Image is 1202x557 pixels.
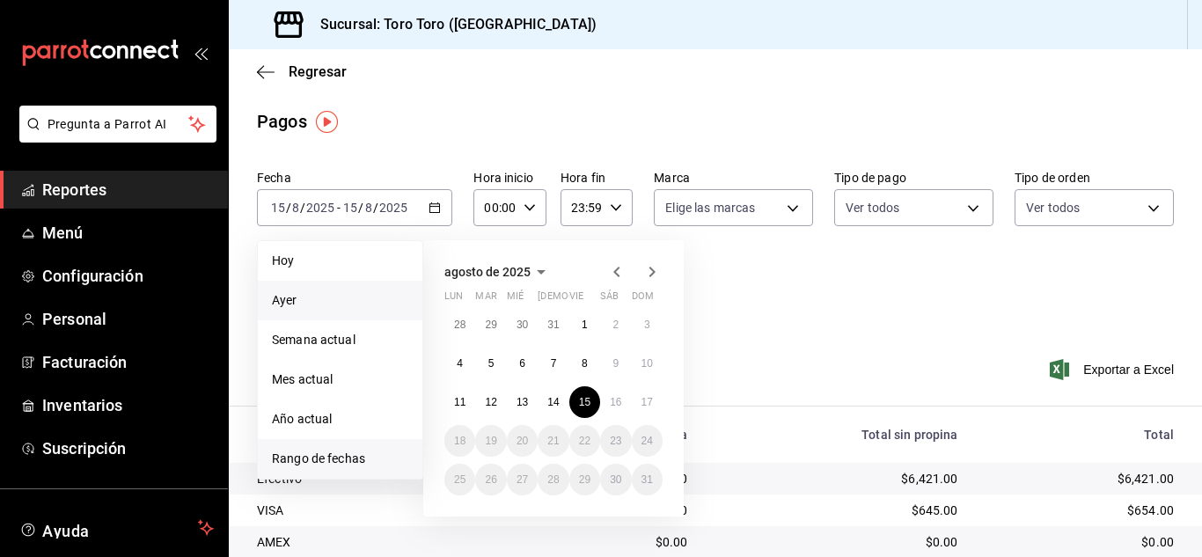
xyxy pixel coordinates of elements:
[579,473,590,486] abbr: 29 de agosto de 2025
[582,319,588,331] abbr: 1 de agosto de 2025
[358,201,363,215] span: /
[444,386,475,418] button: 11 de agosto de 2025
[257,172,452,184] label: Fecha
[488,357,495,370] abbr: 5 de agosto de 2025
[538,348,568,379] button: 7 de agosto de 2025
[19,106,216,143] button: Pregunta a Parrot AI
[42,221,214,245] span: Menú
[306,14,597,35] h3: Sucursal: Toro Toro ([GEOGRAPHIC_DATA])
[444,290,463,309] abbr: lunes
[547,396,559,408] abbr: 14 de agosto de 2025
[257,63,347,80] button: Regresar
[569,348,600,379] button: 8 de agosto de 2025
[600,348,631,379] button: 9 de agosto de 2025
[600,386,631,418] button: 16 de agosto de 2025
[257,108,307,135] div: Pagos
[579,435,590,447] abbr: 22 de agosto de 2025
[986,470,1174,487] div: $6,421.00
[42,264,214,288] span: Configuración
[517,396,528,408] abbr: 13 de agosto de 2025
[289,63,347,80] span: Regresar
[272,291,408,310] span: Ayer
[286,201,291,215] span: /
[641,435,653,447] abbr: 24 de agosto de 2025
[272,370,408,389] span: Mes actual
[569,386,600,418] button: 15 de agosto de 2025
[632,348,663,379] button: 10 de agosto de 2025
[600,309,631,341] button: 2 de agosto de 2025
[257,533,525,551] div: AMEX
[632,309,663,341] button: 3 de agosto de 2025
[316,111,338,133] img: Tooltip marker
[257,502,525,519] div: VISA
[612,357,619,370] abbr: 9 de agosto de 2025
[444,464,475,495] button: 25 de agosto de 2025
[547,319,559,331] abbr: 31 de julio de 2025
[716,533,958,551] div: $0.00
[1015,172,1174,184] label: Tipo de orden
[538,425,568,457] button: 21 de agosto de 2025
[600,290,619,309] abbr: sábado
[373,201,378,215] span: /
[337,201,341,215] span: -
[42,350,214,374] span: Facturación
[582,357,588,370] abbr: 8 de agosto de 2025
[454,435,465,447] abbr: 18 de agosto de 2025
[834,172,993,184] label: Tipo de pago
[538,290,641,309] abbr: jueves
[538,309,568,341] button: 31 de julio de 2025
[12,128,216,146] a: Pregunta a Parrot AI
[272,331,408,349] span: Semana actual
[569,309,600,341] button: 1 de agosto de 2025
[1053,359,1174,380] span: Exportar a Excel
[507,290,524,309] abbr: miércoles
[569,464,600,495] button: 29 de agosto de 2025
[444,309,475,341] button: 28 de julio de 2025
[610,473,621,486] abbr: 30 de agosto de 2025
[632,290,654,309] abbr: domingo
[654,172,813,184] label: Marca
[846,199,899,216] span: Ver todos
[444,348,475,379] button: 4 de agosto de 2025
[42,178,214,202] span: Reportes
[485,435,496,447] abbr: 19 de agosto de 2025
[454,396,465,408] abbr: 11 de agosto de 2025
[507,425,538,457] button: 20 de agosto de 2025
[444,265,531,279] span: agosto de 2025
[519,357,525,370] abbr: 6 de agosto de 2025
[475,290,496,309] abbr: martes
[600,464,631,495] button: 30 de agosto de 2025
[475,309,506,341] button: 29 de julio de 2025
[517,319,528,331] abbr: 30 de julio de 2025
[291,201,300,215] input: --
[342,201,358,215] input: --
[378,201,408,215] input: ----
[473,172,546,184] label: Hora inicio
[1026,199,1080,216] span: Ver todos
[454,473,465,486] abbr: 25 de agosto de 2025
[272,252,408,270] span: Hoy
[517,435,528,447] abbr: 20 de agosto de 2025
[641,473,653,486] abbr: 31 de agosto de 2025
[641,396,653,408] abbr: 17 de agosto de 2025
[547,473,559,486] abbr: 28 de agosto de 2025
[632,425,663,457] button: 24 de agosto de 2025
[272,410,408,429] span: Año actual
[579,396,590,408] abbr: 15 de agosto de 2025
[300,201,305,215] span: /
[551,357,557,370] abbr: 7 de agosto de 2025
[507,309,538,341] button: 30 de julio de 2025
[507,386,538,418] button: 13 de agosto de 2025
[569,425,600,457] button: 22 de agosto de 2025
[569,290,583,309] abbr: viernes
[538,464,568,495] button: 28 de agosto de 2025
[610,396,621,408] abbr: 16 de agosto de 2025
[600,425,631,457] button: 23 de agosto de 2025
[444,425,475,457] button: 18 de agosto de 2025
[716,470,958,487] div: $6,421.00
[632,386,663,418] button: 17 de agosto de 2025
[194,46,208,60] button: open_drawer_menu
[610,435,621,447] abbr: 23 de agosto de 2025
[716,502,958,519] div: $645.00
